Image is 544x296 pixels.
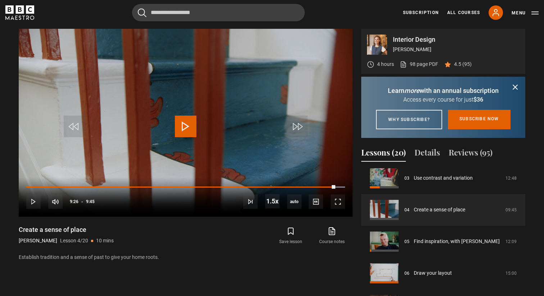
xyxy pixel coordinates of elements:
[512,9,539,17] button: Toggle navigation
[404,87,420,94] i: more
[243,194,258,209] button: Next Lesson
[448,110,511,129] a: Subscribe now
[96,237,114,245] p: 10 mins
[473,96,483,103] span: $36
[5,5,34,20] svg: BBC Maestro
[265,194,280,208] button: Playback Rate
[449,147,493,162] button: Reviews (95)
[132,4,305,21] input: Search
[370,95,517,104] p: Access every course for just
[377,60,394,68] p: 4 hours
[270,225,311,246] button: Save lesson
[361,147,406,162] button: Lessons (20)
[414,206,465,214] a: Create a sense of place
[331,194,345,209] button: Fullscreen
[414,174,473,182] a: Use contrast and variation
[447,9,480,16] a: All Courses
[414,147,440,162] button: Details
[393,36,520,43] p: Interior Design
[370,86,517,95] p: Learn with an annual subscription
[81,199,83,204] span: -
[312,225,353,246] a: Course notes
[86,195,95,208] span: 9:45
[19,29,353,217] video-js: Video Player
[393,46,520,53] p: [PERSON_NAME]
[70,195,78,208] span: 9:26
[138,8,146,17] button: Submit the search query
[376,110,442,129] a: Why subscribe?
[414,238,500,245] a: Find inspiration, with [PERSON_NAME]
[403,9,439,16] a: Subscription
[48,194,63,209] button: Mute
[287,194,302,209] span: auto
[414,269,452,277] a: Draw your layout
[309,194,323,209] button: Captions
[26,194,41,209] button: Play
[454,60,472,68] p: 4.5 (95)
[19,225,114,234] h1: Create a sense of place
[287,194,302,209] div: Current quality: 360p
[19,254,353,261] p: Establish tradition and a sense of past to give your home roots.
[400,60,438,68] a: 98 page PDF
[60,237,88,245] p: Lesson 4/20
[19,237,57,245] p: [PERSON_NAME]
[26,187,345,188] div: Progress Bar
